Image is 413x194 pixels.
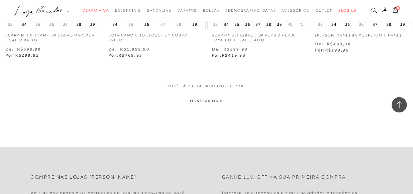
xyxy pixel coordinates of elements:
a: SCARPIN HIGH VAMP EM COURO MARSALA E SALTO BAIXO [1,29,103,43]
small: R$1.099,90 [120,47,149,51]
button: 38 [385,20,393,29]
button: 37 [61,21,70,27]
span: R$299,95 [15,53,39,58]
h2: Compre nas lojas [PERSON_NAME] [31,174,137,180]
a: categoryNavScreenReaderText [115,5,141,16]
button: 34 [111,20,119,29]
small: De: [6,47,14,51]
span: Acessórios [282,8,309,13]
a: BOTA CANO ALTO SLOUCH EM COURO PRETO [104,29,206,43]
span: Outlet [315,8,333,13]
span: 118 [236,84,244,95]
button: 38 [264,20,273,29]
button: 35 [127,21,135,27]
a: BLOG LB [338,5,356,16]
button: 34 [330,20,338,29]
span: Essenciais [115,8,141,13]
button: 34 [20,20,28,29]
small: De: [315,41,324,46]
a: [PERSON_NAME] BAIXO [PERSON_NAME] [311,29,412,38]
span: 24 [197,84,202,95]
span: R$419,93 [222,53,246,58]
span: Por: [109,53,142,58]
a: SCARPIN SLINGBACK EM VERNIZ VERDE TOMILHO DE SALTO ALTO [207,29,309,43]
span: Por: [6,53,39,58]
span: Por: [315,48,349,52]
button: 36 [47,21,56,27]
a: categoryNavScreenReaderText [83,5,109,16]
span: BLOG LB [338,8,356,13]
small: R$599,90 [223,47,248,51]
span: R$769,93 [119,53,142,58]
span: PRODUTOS DE [204,84,234,89]
button: 0 [391,7,400,15]
button: MOSTRAR MAIS [181,95,232,107]
button: 38 [175,21,183,27]
button: 33 [6,21,15,27]
button: 35 [233,20,241,29]
button: 39 [88,20,97,29]
span: 0 [396,6,400,10]
a: categoryNavScreenReaderText [203,5,220,16]
a: categoryNavScreenReaderText [282,5,309,16]
small: De: [109,47,117,51]
button: 39 [190,20,199,29]
button: 38 [75,20,83,29]
button: 40 [286,21,294,27]
button: 35 [34,21,42,27]
button: 34 [222,20,230,29]
button: 36 [142,20,151,29]
button: 35 [343,20,352,29]
a: categoryNavScreenReaderText [178,5,197,16]
small: R$499,90 [327,41,351,46]
a: noSubCategoriesText [226,5,275,16]
small: R$599,90 [17,47,41,51]
span: Verão Viva [83,8,109,13]
small: De: [212,47,220,51]
h2: Ganhe 10% off na sua primeira compra [222,174,346,180]
span: Bolsas [203,8,220,13]
span: [DEMOGRAPHIC_DATA] [226,8,275,13]
button: 41 [297,21,305,27]
button: 37 [371,20,379,29]
button: 39 [275,20,284,29]
span: Sandálias [147,8,171,13]
span: VOCê JÁ VIU [168,84,195,89]
button: 36 [243,20,252,29]
button: 33 [316,21,325,27]
button: 33 [211,21,220,27]
a: categoryNavScreenReaderText [147,5,171,16]
span: Por: [212,53,246,58]
button: 37 [254,20,262,29]
button: 39 [398,20,407,29]
button: 37 [159,21,167,27]
span: Sapatos [178,8,197,13]
button: 36 [357,21,366,27]
a: categoryNavScreenReaderText [315,5,333,16]
span: R$199,96 [325,48,349,52]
